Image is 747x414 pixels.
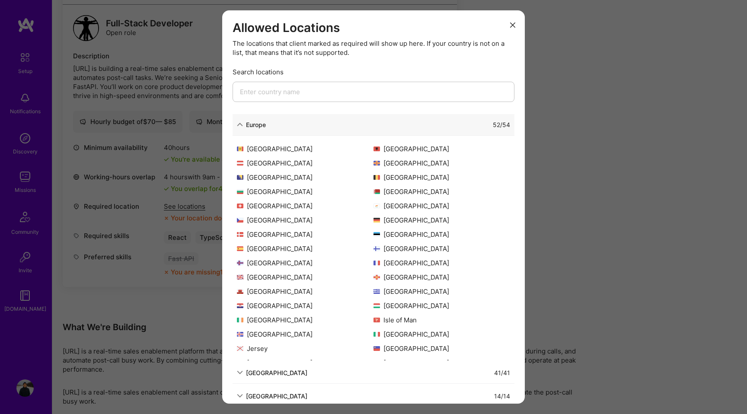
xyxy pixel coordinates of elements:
h3: Allowed Locations [233,21,514,35]
div: modal [222,10,525,404]
img: Andorra [237,146,243,151]
div: [GEOGRAPHIC_DATA] [373,287,510,296]
div: [GEOGRAPHIC_DATA] [237,315,373,325]
div: [GEOGRAPHIC_DATA] [237,287,373,296]
div: [GEOGRAPHIC_DATA] [373,230,510,239]
img: Cyprus [373,204,380,208]
img: Hungary [373,303,380,308]
div: [GEOGRAPHIC_DATA] [373,358,510,367]
div: 41 / 41 [494,368,510,377]
div: [GEOGRAPHIC_DATA] [373,216,510,225]
img: Åland [373,161,380,166]
div: [GEOGRAPHIC_DATA] [237,144,373,153]
div: [GEOGRAPHIC_DATA] [237,358,373,367]
div: [GEOGRAPHIC_DATA] [373,187,510,196]
div: [GEOGRAPHIC_DATA] [373,344,510,353]
img: Finland [373,246,380,251]
div: [GEOGRAPHIC_DATA] [246,368,307,377]
div: Jersey [237,344,373,353]
img: Switzerland [237,204,243,208]
div: [GEOGRAPHIC_DATA] [246,392,307,401]
div: [GEOGRAPHIC_DATA] [237,216,373,225]
div: [GEOGRAPHIC_DATA] [373,330,510,339]
div: [GEOGRAPHIC_DATA] [237,159,373,168]
img: Guernsey [373,275,380,280]
div: [GEOGRAPHIC_DATA] [373,258,510,268]
img: Denmark [237,232,243,237]
i: icon Close [510,22,515,28]
img: Estonia [373,232,380,237]
img: Italy [373,332,380,337]
img: United Kingdom [237,275,243,280]
img: Spain [237,246,243,251]
div: 52 / 54 [493,120,510,129]
div: [GEOGRAPHIC_DATA] [373,201,510,210]
div: [GEOGRAPHIC_DATA] [373,173,510,182]
img: Bosnia and Herzegovina [237,175,243,180]
div: [GEOGRAPHIC_DATA] [373,244,510,253]
img: Faroe Islands [237,261,243,265]
div: Search locations [233,67,514,76]
div: [GEOGRAPHIC_DATA] [373,301,510,310]
img: Jersey [237,346,243,351]
div: Europe [246,120,266,129]
div: [GEOGRAPHIC_DATA] [237,244,373,253]
div: [GEOGRAPHIC_DATA] [373,159,510,168]
div: 14 / 14 [494,392,510,401]
div: [GEOGRAPHIC_DATA] [373,144,510,153]
div: [GEOGRAPHIC_DATA] [237,230,373,239]
img: Ireland [237,318,243,322]
div: [GEOGRAPHIC_DATA] [237,258,373,268]
div: [GEOGRAPHIC_DATA] [237,301,373,310]
div: Isle of Man [373,315,510,325]
i: icon ArrowDown [237,393,243,399]
img: Gibraltar [237,289,243,294]
div: [GEOGRAPHIC_DATA] [237,187,373,196]
img: Isle of Man [373,318,380,322]
img: Belgium [373,175,380,180]
div: [GEOGRAPHIC_DATA] [237,173,373,182]
img: Liechtenstein [373,346,380,351]
img: Bulgaria [237,189,243,194]
div: [GEOGRAPHIC_DATA] [373,273,510,282]
img: Croatia [237,303,243,308]
img: Iceland [237,332,243,337]
input: Enter country name [233,82,514,102]
div: [GEOGRAPHIC_DATA] [237,201,373,210]
img: Belarus [373,189,380,194]
img: Austria [237,161,243,166]
i: icon ArrowDown [237,369,243,376]
div: [GEOGRAPHIC_DATA] [237,273,373,282]
img: Greece [373,289,380,294]
img: France [373,261,380,265]
img: Germany [373,218,380,223]
img: Czech Republic [237,218,243,223]
div: The locations that client marked as required will show up here. If your country is not on a list,... [233,39,514,57]
img: Albania [373,146,380,151]
div: [GEOGRAPHIC_DATA] [237,330,373,339]
i: icon ArrowDown [237,121,243,127]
